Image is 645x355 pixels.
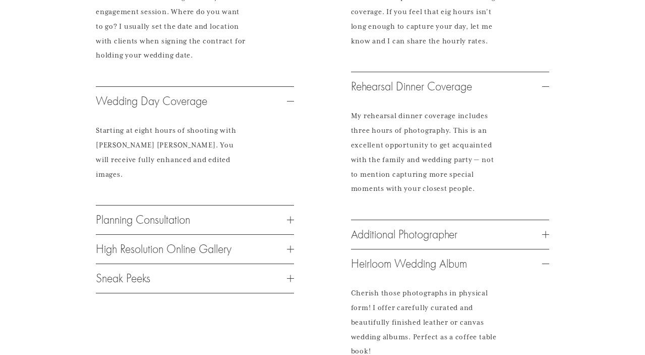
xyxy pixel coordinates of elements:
[96,242,287,256] span: High Resolution Online Gallery
[96,116,294,205] div: Wedding Day Coverage
[351,80,542,93] span: Rehearsal Dinner Coverage
[96,206,294,234] button: Planning Consultation
[96,264,294,293] button: Sneak Peeks
[96,235,294,264] button: High Resolution Online Gallery
[96,94,287,108] span: Wedding Day Coverage
[351,109,502,196] p: My rehearsal dinner coverage includes three hours of photography. This is an excellent opportunit...
[351,72,549,101] button: Rehearsal Dinner Coverage
[96,213,287,227] span: Planning Consultation
[351,101,549,220] div: Rehearsal Dinner Coverage
[351,228,542,241] span: Additional Photographer
[96,272,287,285] span: Sneak Peeks
[96,87,294,116] button: Wedding Day Coverage
[96,124,247,182] p: Starting at eight hours of shooting with [PERSON_NAME] [PERSON_NAME]. You will receive fully enha...
[351,249,549,278] button: Heirloom Wedding Album
[351,220,549,249] button: Additional Photographer
[351,257,542,271] span: Heirloom Wedding Album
